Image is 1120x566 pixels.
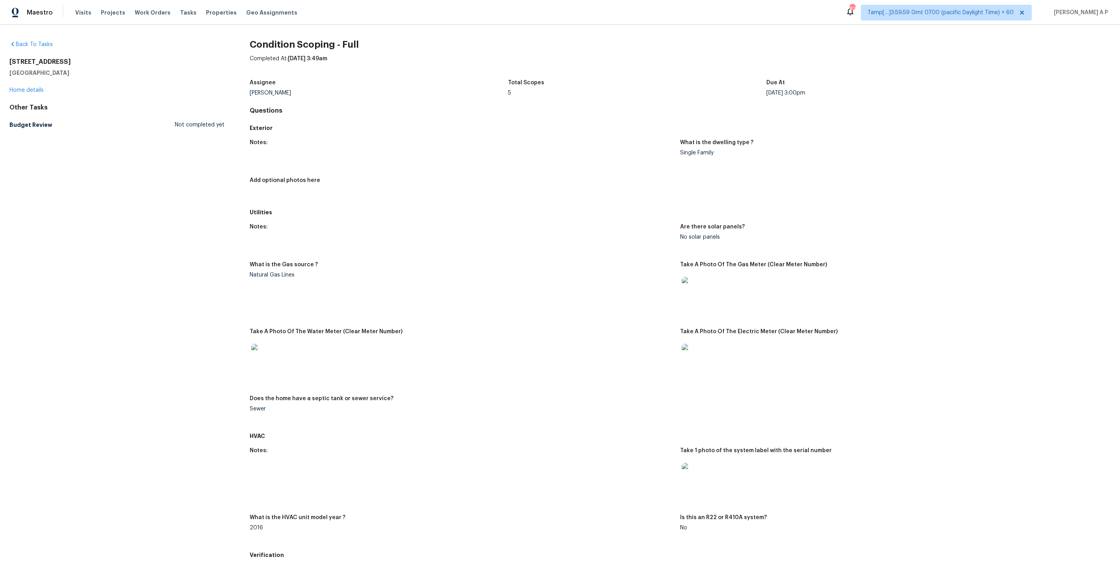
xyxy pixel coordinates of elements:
div: 5 [508,90,766,96]
span: Maestro [27,9,53,17]
div: 2016 [250,525,674,531]
a: Back To Tasks [9,42,53,47]
h5: Budget Review [9,121,52,129]
h5: Notes: [250,140,268,145]
span: Geo Assignments [246,9,297,17]
h5: Total Scopes [508,80,544,85]
span: Projects [101,9,125,17]
a: Home details [9,87,44,93]
h5: Take 1 photo of the system label with the serial number [680,448,832,453]
h5: Due At [766,80,785,85]
h5: What is the HVAC unit model year ? [250,515,345,520]
span: Visits [75,9,91,17]
div: 818 [849,5,855,13]
h5: Are there solar panels? [680,224,745,230]
h5: [GEOGRAPHIC_DATA] [9,69,224,77]
h5: HVAC [250,432,1111,440]
div: [DATE] 3:00pm [766,90,1025,96]
h5: Notes: [250,448,268,453]
h2: [STREET_ADDRESS] [9,58,224,66]
div: Sewer [250,406,674,412]
h5: Does the home have a septic tank or sewer service? [250,396,393,401]
div: [PERSON_NAME] [250,90,508,96]
h5: Is this an R22 or R410A system? [680,515,767,520]
div: Single Family [680,150,1104,156]
span: Work Orders [135,9,171,17]
div: Other Tasks [9,104,224,111]
span: Tamp[…]3:59:59 Gmt 0700 (pacific Daylight Time) + 60 [868,9,1014,17]
span: Properties [206,9,237,17]
h5: Take A Photo Of The Gas Meter (Clear Meter Number) [680,262,827,267]
h5: Verification [250,551,1111,559]
h5: Take A Photo Of The Electric Meter (Clear Meter Number) [680,329,838,334]
h5: Add optional photos here [250,178,320,183]
h5: What is the dwelling type ? [680,140,753,145]
h5: Take A Photo Of The Water Meter (Clear Meter Number) [250,329,402,334]
div: No solar panels [680,234,1104,240]
h5: What is the Gas source ? [250,262,318,267]
h5: Notes: [250,224,268,230]
h5: Assignee [250,80,276,85]
span: [PERSON_NAME] A P [1051,9,1108,17]
h2: Condition Scoping - Full [250,41,1111,48]
div: Completed At: [250,55,1111,75]
div: No [680,525,1104,531]
span: [DATE] 3:49am [288,56,327,61]
h5: Exterior [250,124,1111,132]
div: Natural Gas Lines [250,272,674,278]
h5: Utilities [250,208,1111,216]
span: Tasks [180,10,197,15]
h4: Questions [250,107,1111,115]
span: Not completed yet [175,121,224,129]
